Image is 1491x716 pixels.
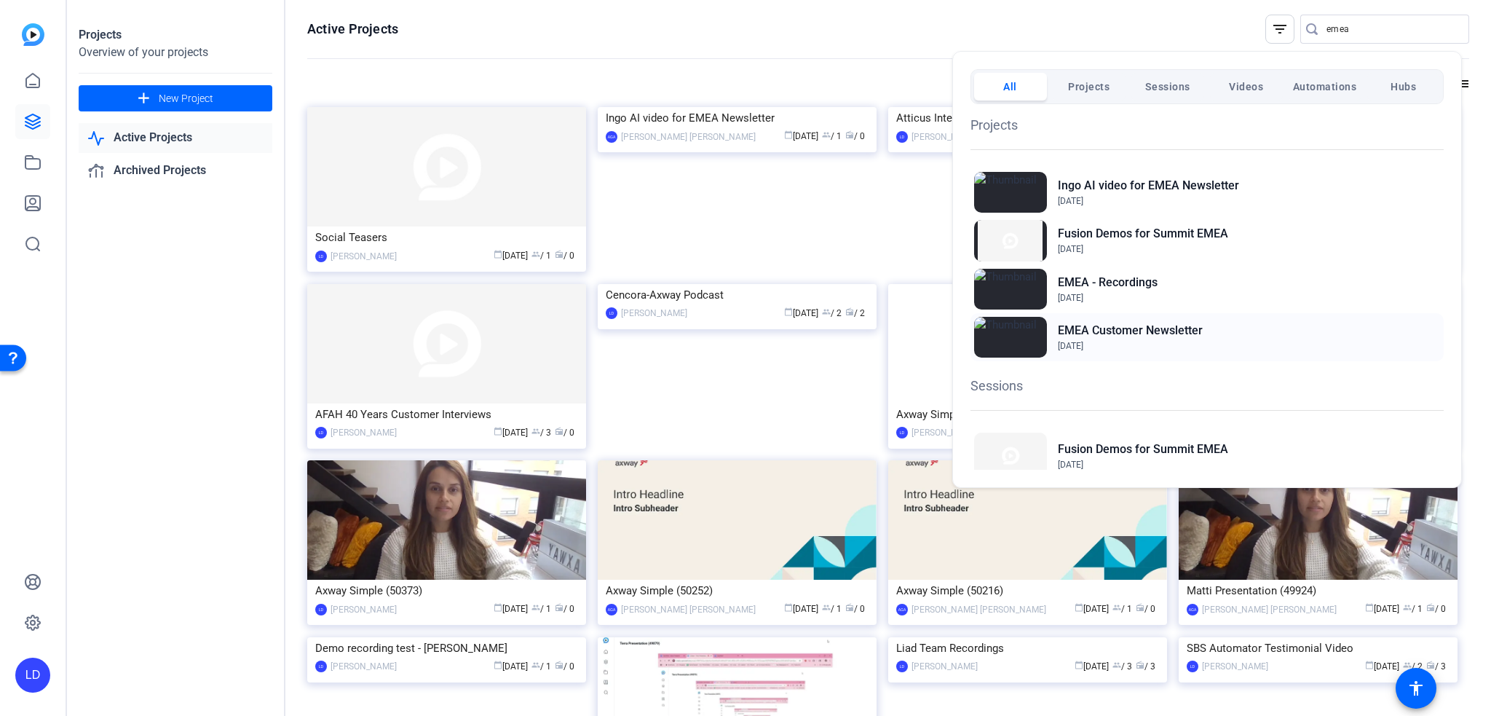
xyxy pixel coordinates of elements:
span: Sessions [1145,74,1190,100]
span: Videos [1229,74,1263,100]
h2: Ingo AI video for EMEA Newsletter [1058,177,1239,194]
span: All [1003,74,1017,100]
img: Thumbnail [974,269,1047,310]
span: [DATE] [1058,244,1083,254]
h2: Fusion Demos for Summit EMEA [1058,225,1228,243]
span: [DATE] [1058,293,1083,303]
h2: EMEA - Recordings [1058,274,1158,291]
h2: Fusion Demos for Summit EMEA [1058,441,1228,458]
img: Thumbnail [974,220,1047,261]
img: Thumbnail [974,317,1047,358]
img: Thumbnail [974,433,1047,479]
h1: Sessions [970,376,1444,396]
img: Thumbnail [974,172,1047,213]
span: Projects [1068,74,1110,100]
span: Automations [1293,74,1357,100]
h1: Projects [970,115,1444,135]
span: [DATE] [1058,460,1083,470]
h2: EMEA Customer Newsletter [1058,322,1203,339]
span: [DATE] [1058,196,1083,206]
span: [DATE] [1058,341,1083,351]
span: Hubs [1391,74,1416,100]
